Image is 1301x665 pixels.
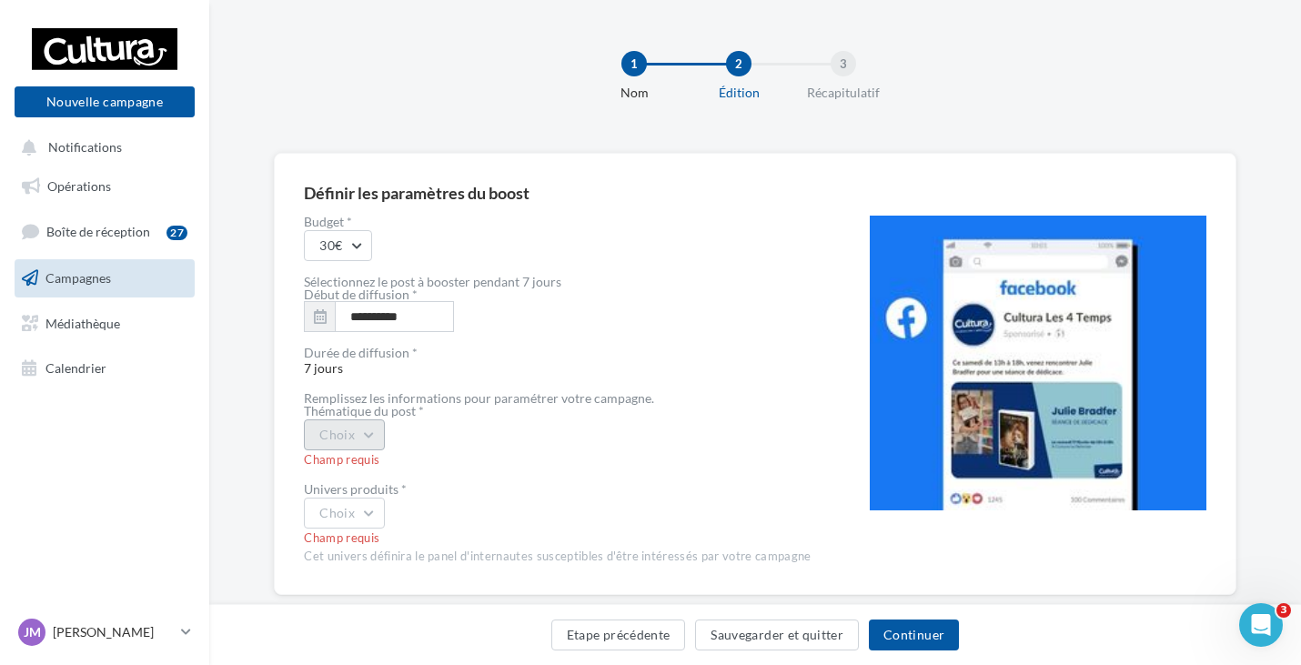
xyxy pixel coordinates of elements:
img: operation-preview [870,216,1206,510]
span: Notifications [48,140,122,156]
span: Médiathèque [45,315,120,330]
span: 3 [1276,603,1291,618]
span: Boîte de réception [46,224,150,239]
button: Etape précédente [551,620,686,650]
span: Opérations [47,178,111,194]
button: Sauvegarder et quitter [695,620,859,650]
a: Opérations [11,167,198,206]
div: Cet univers définira le panel d'internautes susceptibles d'être intéressés par votre campagne [304,549,811,565]
button: 30€ [304,230,372,261]
a: Calendrier [11,349,198,388]
div: Champ requis [304,530,811,547]
iframe: Intercom live chat [1239,603,1283,647]
div: 2 [726,51,751,76]
p: [PERSON_NAME] [53,623,174,641]
a: JM [PERSON_NAME] [15,615,195,650]
div: Définir les paramètres du boost [304,185,529,201]
div: Durée de diffusion * [304,347,811,359]
div: Récapitulatif [785,84,902,102]
div: Édition [681,84,797,102]
div: Nom [576,84,692,102]
a: Campagnes [11,259,198,297]
div: Champ requis [304,452,811,469]
span: 7 jours [304,347,811,376]
div: Thématique du post * [304,405,811,418]
span: JM [24,623,41,641]
button: Choix [304,498,385,529]
label: Budget * [304,216,811,228]
span: Calendrier [45,360,106,376]
div: Remplissez les informations pour paramétrer votre campagne. [304,392,811,405]
button: Continuer [869,620,959,650]
button: Choix [304,419,385,450]
span: Campagnes [45,270,111,286]
div: 1 [621,51,647,76]
label: Début de diffusion * [304,288,418,301]
div: 27 [166,226,187,240]
button: Nouvelle campagne [15,86,195,117]
div: Univers produits * [304,483,811,496]
a: Boîte de réception27 [11,212,198,251]
div: Sélectionnez le post à booster pendant 7 jours [304,276,811,288]
a: Médiathèque [11,305,198,343]
div: 3 [831,51,856,76]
